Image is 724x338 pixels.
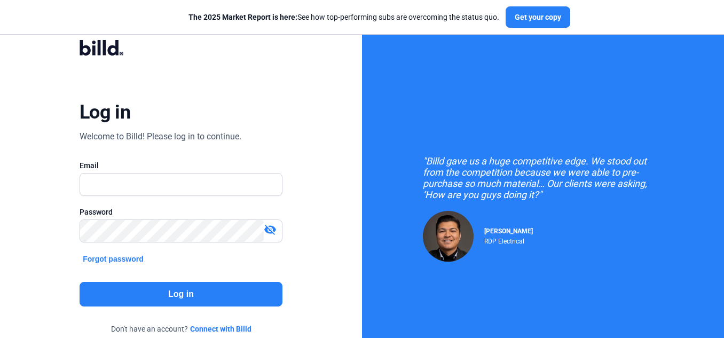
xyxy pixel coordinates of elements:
div: See how top-performing subs are overcoming the status quo. [188,12,499,22]
div: Log in [80,100,130,124]
div: "Billd gave us a huge competitive edge. We stood out from the competition because we were able to... [423,155,663,200]
span: [PERSON_NAME] [484,227,533,235]
div: Welcome to Billd! Please log in to continue. [80,130,241,143]
button: Forgot password [80,253,147,265]
div: Don't have an account? [80,324,282,334]
button: Get your copy [506,6,570,28]
button: Log in [80,282,282,306]
div: Password [80,207,282,217]
div: RDP Electrical [484,235,533,245]
mat-icon: visibility_off [264,223,277,236]
img: Raul Pacheco [423,211,474,262]
div: Email [80,160,282,171]
a: Connect with Billd [190,324,251,334]
span: The 2025 Market Report is here: [188,13,297,21]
